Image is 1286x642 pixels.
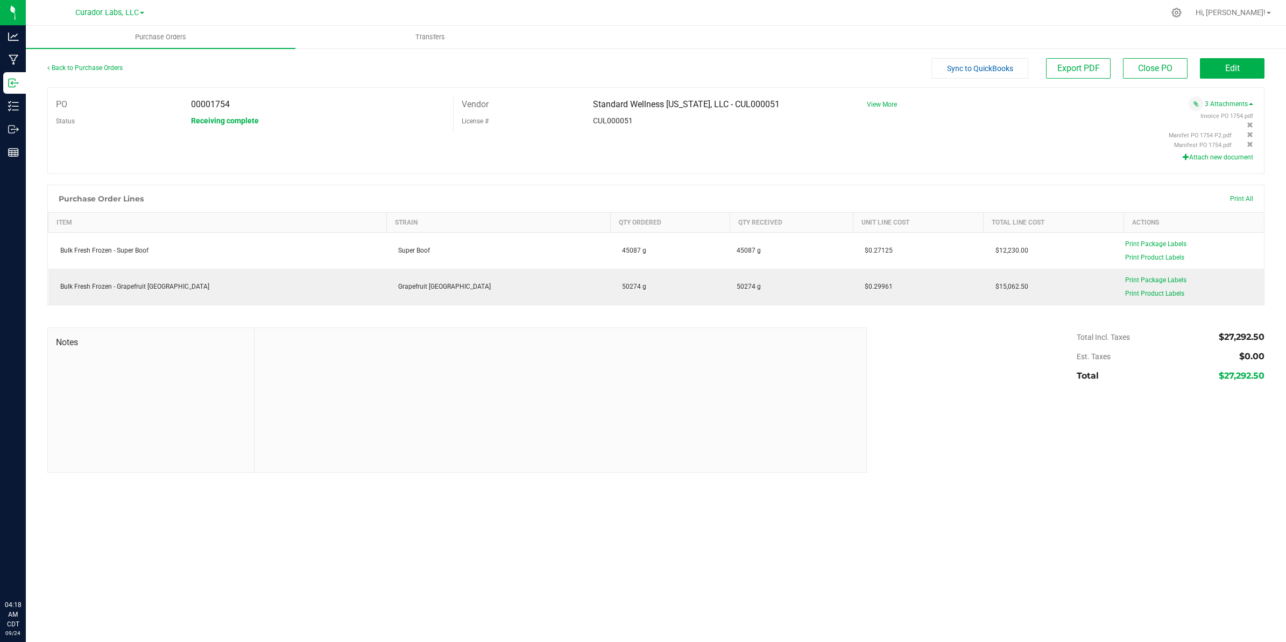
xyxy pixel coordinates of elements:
[59,194,144,203] h1: Purchase Order Lines
[1125,290,1184,297] span: Print Product Labels
[1077,352,1111,361] span: Est. Taxes
[1247,122,1253,129] span: Remove attachment
[1057,63,1100,73] span: Export PDF
[8,124,19,135] inline-svg: Outbound
[1138,63,1172,73] span: Close PO
[56,113,75,129] label: Status
[617,283,646,290] span: 50274 g
[730,212,853,232] th: Qty Received
[121,32,201,42] span: Purchase Orders
[1174,142,1232,149] span: View file
[1125,254,1184,261] span: Print Product Labels
[8,101,19,111] inline-svg: Inventory
[1124,212,1264,232] th: Actions
[1200,58,1264,79] button: Edit
[1200,113,1253,120] span: View file
[1077,333,1130,341] span: Total Incl. Taxes
[191,116,259,125] span: Receiving complete
[8,54,19,65] inline-svg: Manufacturing
[1123,58,1188,79] button: Close PO
[26,26,295,48] a: Purchase Orders
[47,64,123,72] a: Back to Purchase Orders
[593,116,633,125] span: CUL000051
[867,101,897,108] a: View More
[1169,132,1232,139] span: View file
[11,556,43,588] iframe: Resource center
[1077,371,1099,381] span: Total
[5,600,21,629] p: 04:18 AM CDT
[1219,371,1264,381] span: $27,292.50
[295,26,565,48] a: Transfers
[8,78,19,88] inline-svg: Inbound
[984,212,1124,232] th: Total Line Cost
[990,247,1028,254] span: $12,230.00
[8,147,19,158] inline-svg: Reports
[462,96,489,113] label: Vendor
[56,336,246,349] span: Notes
[1170,8,1183,18] div: Manage settings
[1183,152,1253,162] button: Attach new document
[1239,351,1264,361] span: $0.00
[191,99,230,109] span: 00001754
[610,212,730,232] th: Qty Ordered
[401,32,460,42] span: Transfers
[1196,8,1266,17] span: Hi, [PERSON_NAME]!
[1189,96,1203,111] span: Attach a document
[1247,131,1253,139] span: Remove attachment
[931,58,1028,79] button: Sync to QuickBooks
[55,246,380,255] div: Bulk Fresh Frozen - Super Boof
[386,212,610,232] th: Strain
[1125,276,1186,284] span: Print Package Labels
[1046,58,1111,79] button: Export PDF
[393,247,430,254] span: Super Boof
[853,212,984,232] th: Unit Line Cost
[1225,63,1240,73] span: Edit
[393,283,491,290] span: Grapefruit [GEOGRAPHIC_DATA]
[617,247,646,254] span: 45087 g
[5,629,21,637] p: 09/24
[8,31,19,42] inline-svg: Analytics
[462,113,489,129] label: License #
[75,8,139,17] span: Curador Labs, LLC
[859,247,893,254] span: $0.27125
[1247,141,1253,149] span: Remove attachment
[48,212,387,232] th: Item
[56,96,67,113] label: PO
[737,246,761,255] span: 45087 g
[32,554,45,567] iframe: Resource center unread badge
[1125,240,1186,248] span: Print Package Labels
[990,283,1028,290] span: $15,062.50
[1219,332,1264,342] span: $27,292.50
[859,283,893,290] span: $0.29961
[947,64,1013,73] span: Sync to QuickBooks
[737,282,761,291] span: 50274 g
[593,99,780,109] span: Standard Wellness [US_STATE], LLC - CUL000051
[1230,195,1253,203] span: Print All
[1205,100,1253,108] a: 3 Attachments
[55,282,380,291] div: Bulk Fresh Frozen - Grapefruit [GEOGRAPHIC_DATA]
